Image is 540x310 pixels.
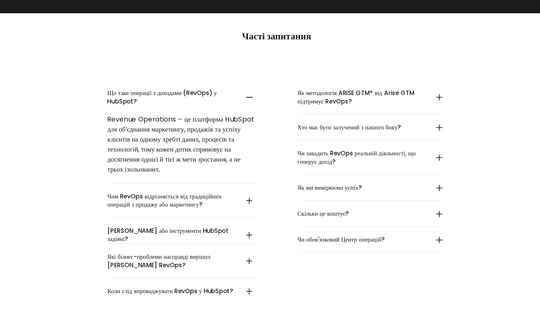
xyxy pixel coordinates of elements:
[112,94,251,127] summary: Що таке операції з доходами (RevOps) у HubSpot?
[112,102,214,118] font: Що таке операції з доходами (RevOps) у HubSpot?
[237,47,302,59] font: Часті запитання
[112,232,225,247] font: [PERSON_NAME] або інструменти HubSpot задіяні?
[112,248,251,280] summary: Які бізнес-проблеми насправді вирішує [PERSON_NAME] RevOps?
[290,183,429,207] summary: Як ми вимірюємо успіх?
[290,232,429,256] summary: Чи обов'язковий Центр операцій?
[112,199,219,215] font: Чим RevOps відрізняється від традиційних операцій з продажу або маркетингу?
[290,159,401,174] font: Чи завадить RevOps реальній діяльності, що генерує дохід?
[290,135,387,142] font: Хто має бути залучений з нашого боку?
[112,288,229,296] font: Коли слід впроваджувати RevOps у HubSpot?
[112,223,251,256] summary: [PERSON_NAME] або інструменти HubSpot задіяні?
[290,94,429,127] summary: Як методологія ARISE GTM® від Arise GTM підтримує RevOps?
[290,240,372,248] font: Чи обов'язковий Центр операцій?
[290,151,429,183] summary: Чи завадить RevOps реальній діяльності, що генерує дохід?
[112,280,251,304] summary: Коли слід впроваджувати RevOps у HubSpot?
[290,102,399,118] font: Як методологія ARISE GTM® від Arise GTM підтримує RevOps?
[112,191,251,223] summary: Чим RevOps відрізняється від традиційних операцій з продажу або маркетингу?
[290,127,429,151] summary: Хто має бути залучений з нашого боку?
[112,127,249,182] font: Revenue Operations – це платформа HubSpot для об’єднання маркетингу, продажів та успіху клієнтів ...
[112,256,209,271] font: Які бізнес-проблеми насправді вирішує [PERSON_NAME] RevOps?
[290,207,429,232] summary: Скільки це коштує?
[290,191,350,199] font: Як ми вимірюємо успіх?
[290,216,338,223] font: Скільки це коштує?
